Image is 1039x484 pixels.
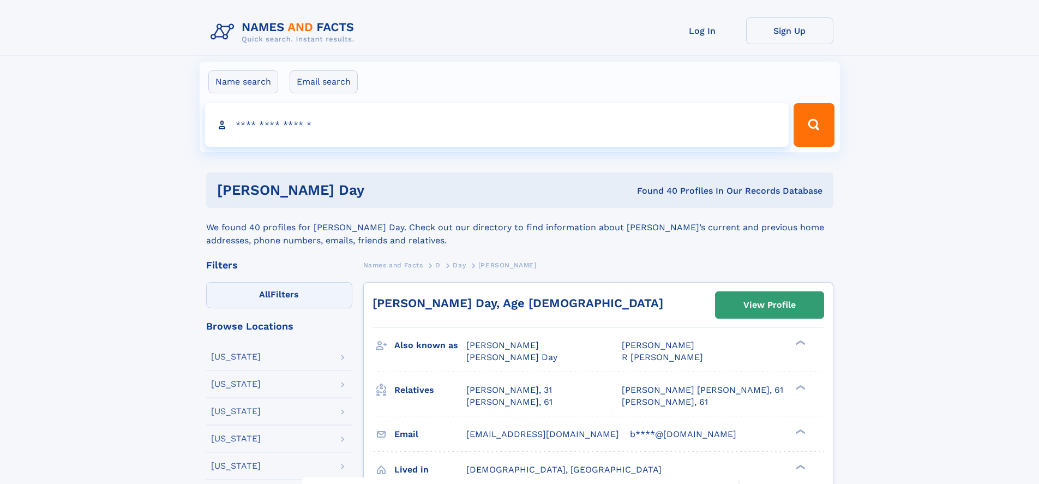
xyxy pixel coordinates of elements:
[466,384,552,396] a: [PERSON_NAME], 31
[622,384,783,396] a: [PERSON_NAME] [PERSON_NAME], 61
[435,258,441,272] a: D
[373,296,663,310] a: [PERSON_NAME] Day, Age [DEMOGRAPHIC_DATA]
[793,463,806,470] div: ❯
[794,103,834,147] button: Search Button
[466,396,552,408] a: [PERSON_NAME], 61
[501,185,822,197] div: Found 40 Profiles In Our Records Database
[466,340,539,350] span: [PERSON_NAME]
[743,292,796,318] div: View Profile
[466,464,662,475] span: [DEMOGRAPHIC_DATA], [GEOGRAPHIC_DATA]
[622,352,703,362] span: R [PERSON_NAME]
[453,258,466,272] a: Day
[206,17,363,47] img: Logo Names and Facts
[394,336,466,355] h3: Also known as
[466,429,619,439] span: [EMAIL_ADDRESS][DOMAIN_NAME]
[206,208,833,247] div: We found 40 profiles for [PERSON_NAME] Day. Check out our directory to find information about [PE...
[622,340,694,350] span: [PERSON_NAME]
[716,292,824,318] a: View Profile
[211,380,261,389] div: [US_STATE]
[659,17,746,44] a: Log In
[746,17,833,44] a: Sign Up
[793,428,806,435] div: ❯
[793,339,806,346] div: ❯
[208,70,278,93] label: Name search
[217,183,501,197] h1: [PERSON_NAME] Day
[622,396,708,408] a: [PERSON_NAME], 61
[259,289,271,300] span: All
[793,384,806,391] div: ❯
[466,352,557,362] span: [PERSON_NAME] Day
[394,425,466,444] h3: Email
[206,282,352,308] label: Filters
[205,103,789,147] input: search input
[211,434,261,443] div: [US_STATE]
[211,407,261,416] div: [US_STATE]
[478,261,537,269] span: [PERSON_NAME]
[206,260,352,270] div: Filters
[394,461,466,479] h3: Lived in
[206,321,352,331] div: Browse Locations
[394,381,466,399] h3: Relatives
[363,258,423,272] a: Names and Facts
[211,352,261,361] div: [US_STATE]
[453,261,466,269] span: Day
[435,261,441,269] span: D
[211,462,261,470] div: [US_STATE]
[290,70,358,93] label: Email search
